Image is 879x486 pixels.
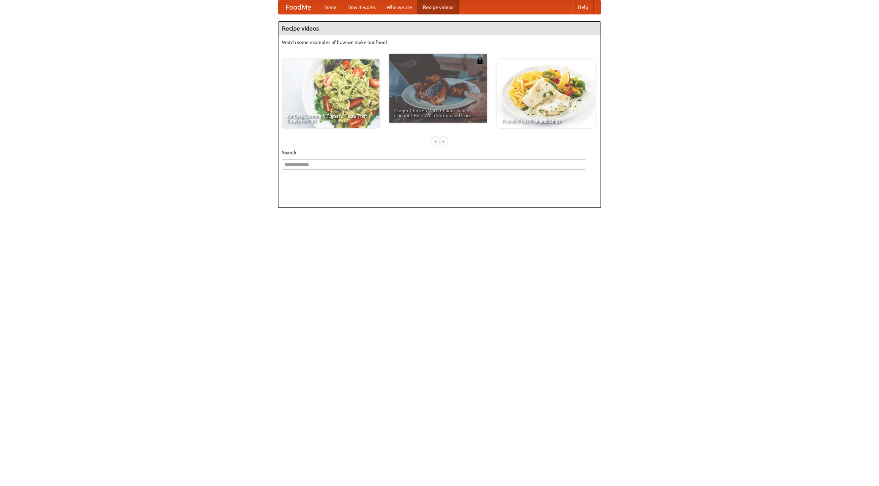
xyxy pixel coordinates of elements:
[318,0,342,14] a: Home
[282,59,379,128] a: An Easy, Summery Tomato Pasta That's Ready for Fall
[282,149,597,156] h5: Search
[418,0,459,14] a: Recipe videos
[381,0,418,14] a: Who we are
[278,22,601,35] h4: Recipe videos
[572,0,594,14] a: Help
[441,137,447,146] div: »
[497,59,595,128] a: French Fries Fish and Chips
[282,39,597,46] p: Watch some examples of how we make our food!
[278,0,318,14] a: FoodMe
[477,57,483,64] img: 483408.png
[287,114,375,123] span: An Easy, Summery Tomato Pasta That's Ready for Fall
[502,118,590,123] span: French Fries Fish and Chips
[342,0,381,14] a: How it works
[432,137,438,146] div: «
